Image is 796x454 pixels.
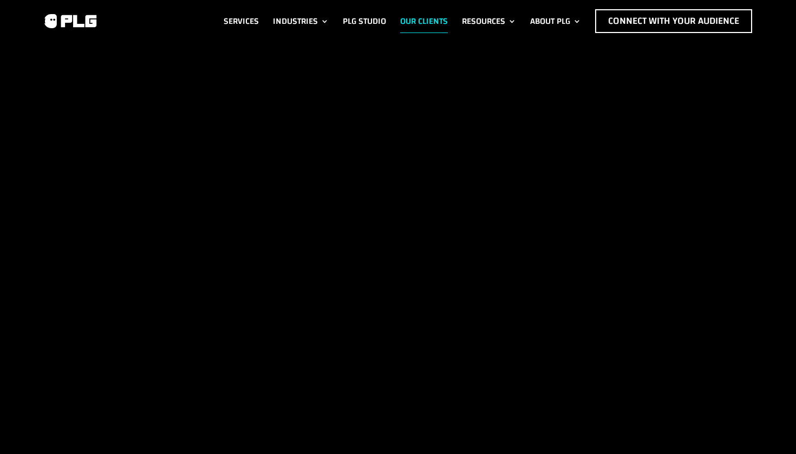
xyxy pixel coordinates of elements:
a: About PLG [530,9,581,33]
a: Services [224,9,259,33]
a: Our Clients [400,9,448,33]
a: Connect with Your Audience [595,9,752,33]
a: Resources [462,9,516,33]
a: PLG Studio [343,9,386,33]
a: Industries [273,9,329,33]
